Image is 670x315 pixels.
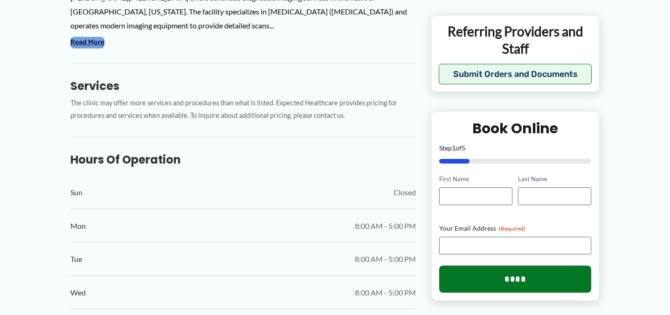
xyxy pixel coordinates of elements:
span: (Required) [499,225,525,232]
h3: Hours of Operation [70,152,416,167]
span: Tue [70,252,82,266]
span: 8:00 AM - 5:00 PM [355,252,416,266]
span: 8:00 AM - 5:00 PM [355,219,416,233]
span: Mon [70,219,86,233]
button: Read More [70,37,104,48]
span: 5 [462,144,465,152]
p: Referring Providers and Staff [439,23,592,57]
p: Step of [439,145,592,151]
span: Wed [70,286,86,300]
span: Sun [70,185,83,199]
h3: Services [70,79,416,93]
button: Submit Orders and Documents [439,64,592,84]
span: 8:00 AM - 5:00 PM [355,286,416,300]
span: Closed [394,185,416,199]
label: Last Name [518,175,591,184]
h2: Book Online [439,119,592,137]
label: First Name [439,175,512,184]
label: Your Email Address [439,223,592,233]
p: The clinic may offer more services and procedures than what is listed. Expected Healthcare provid... [70,97,416,122]
span: 1 [452,144,456,152]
